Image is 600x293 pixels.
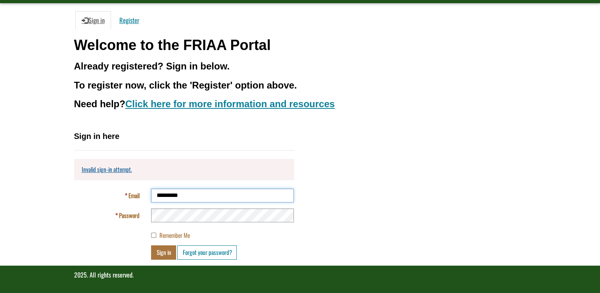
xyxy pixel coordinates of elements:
[75,11,111,29] a: Sign in
[125,98,335,109] a: Click here for more information and resources
[177,245,237,259] a: Forgot your password?
[74,37,526,53] h1: Welcome to the FRIAA Portal
[74,61,526,71] h3: Already registered? Sign in below.
[151,245,176,259] button: Sign in
[74,99,526,109] h3: Need help?
[113,11,146,29] a: Register
[151,233,156,238] input: Remember Me
[128,191,139,200] span: Email
[119,211,139,220] span: Password
[159,231,190,239] span: Remember Me
[74,80,526,91] h3: To register now, click the 'Register' option above.
[82,165,132,173] a: Invalid sign-in attempt.
[74,132,119,141] span: Sign in here
[74,270,526,280] p: 2025
[87,270,134,280] span: . All rights reserved.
